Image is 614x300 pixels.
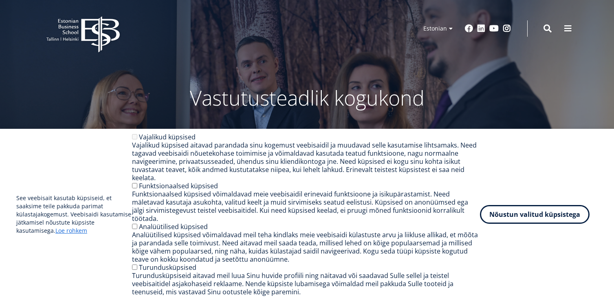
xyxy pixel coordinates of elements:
[91,86,523,110] p: Vastutusteadlik kogukond
[139,222,208,231] label: Analüütilised küpsised
[132,231,480,263] div: Analüütilised küpsised võimaldavad meil teha kindlaks meie veebisaidi külastuste arvu ja liikluse...
[480,205,590,224] button: Nõustun valitud küpsistega
[503,24,511,33] a: Instagram
[139,263,196,272] label: Turundusküpsised
[489,24,499,33] a: Youtube
[55,227,87,235] a: Loe rohkem
[477,24,485,33] a: Linkedin
[132,141,480,182] div: Vajalikud küpsised aitavad parandada sinu kogemust veebisaidil ja muudavad selle kasutamise lihts...
[139,132,196,141] label: Vajalikud küpsised
[139,181,218,190] label: Funktsionaalsed küpsised
[132,190,480,223] div: Funktsionaalsed küpsised võimaldavad meie veebisaidil erinevaid funktsioone ja isikupärastamist. ...
[16,194,132,235] p: See veebisait kasutab küpsiseid, et saaksime teile pakkuda parimat külastajakogemust. Veebisaidi ...
[132,271,480,296] div: Turundusküpsiseid aitavad meil luua Sinu huvide profiili ning näitavad või saadavad Sulle sellel ...
[465,24,473,33] a: Facebook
